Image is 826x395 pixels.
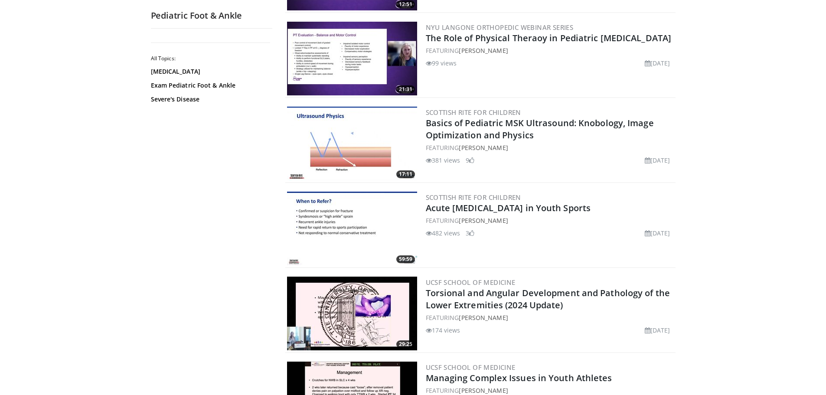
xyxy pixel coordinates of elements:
[287,22,417,95] a: 21:31
[426,372,612,384] a: Managing Complex Issues in Youth Athletes
[151,95,268,104] a: Severe's Disease
[459,313,508,322] a: [PERSON_NAME]
[459,46,508,55] a: [PERSON_NAME]
[426,202,591,214] a: Acute [MEDICAL_DATA] in Youth Sports
[426,108,521,117] a: Scottish Rite for Children
[426,229,460,238] li: 482 views
[396,85,415,93] span: 21:31
[287,192,417,265] a: 59:59
[396,0,415,8] span: 12:51
[151,10,272,21] h2: Pediatric Foot & Ankle
[151,67,268,76] a: [MEDICAL_DATA]
[426,278,516,287] a: UCSF School of Medicine
[396,340,415,348] span: 29:25
[426,313,674,322] div: FEATURING
[426,363,516,372] a: UCSF School of Medicine
[466,156,474,165] li: 9
[287,107,417,180] img: 354f4ea1-ba6a-480d-9d4a-2670d58518fd.300x170_q85_crop-smart_upscale.jpg
[645,229,670,238] li: [DATE]
[645,59,670,68] li: [DATE]
[396,170,415,178] span: 17:11
[151,81,268,90] a: Exam Pediatric Foot & Ankle
[426,193,521,202] a: Scottish Rite for Children
[459,144,508,152] a: [PERSON_NAME]
[459,386,508,395] a: [PERSON_NAME]
[426,59,457,68] li: 99 views
[426,117,654,141] a: Basics of Pediatric MSK Ultrasound: Knobology, Image Optimization and Physics
[287,277,417,350] img: 2c2d9700-1336-48d0-87f4-2b3242573c9e.300x170_q85_crop-smart_upscale.jpg
[426,156,460,165] li: 381 views
[287,277,417,350] a: 29:25
[426,46,674,55] div: FEATURING
[426,143,674,152] div: FEATURING
[151,55,270,62] h2: All Topics:
[466,229,474,238] li: 3
[426,326,460,335] li: 174 views
[426,32,672,44] a: The Role of Physical Theraoy in Pediatric [MEDICAL_DATA]
[396,255,415,263] span: 59:59
[287,22,417,95] img: f2eddc4a-68e5-4017-a915-f57710c49e25.300x170_q85_crop-smart_upscale.jpg
[426,386,674,395] div: FEATURING
[645,156,670,165] li: [DATE]
[426,216,674,225] div: FEATURING
[287,192,417,265] img: 34c982d0-f211-42a6-b8c2-e156f35362f3.300x170_q85_crop-smart_upscale.jpg
[426,287,670,311] a: Torsional and Angular Development and Pathology of the Lower Extremities (2024 Update)
[645,326,670,335] li: [DATE]
[459,216,508,225] a: [PERSON_NAME]
[426,23,574,32] a: NYU Langone Orthopedic Webinar Series
[287,107,417,180] a: 17:11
